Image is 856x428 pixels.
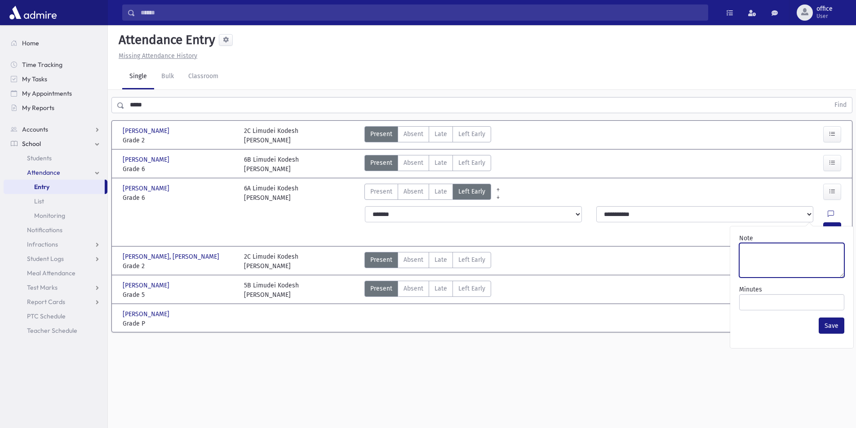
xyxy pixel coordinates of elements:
[244,184,298,203] div: 6A Limudei Kodesh [PERSON_NAME]
[123,319,235,328] span: Grade P
[458,129,485,139] span: Left Early
[4,72,107,86] a: My Tasks
[27,226,62,234] span: Notifications
[4,208,107,223] a: Monitoring
[123,261,235,271] span: Grade 2
[27,327,77,335] span: Teacher Schedule
[123,164,235,174] span: Grade 6
[404,284,423,293] span: Absent
[435,158,447,168] span: Late
[22,61,62,69] span: Time Tracking
[370,158,392,168] span: Present
[122,64,154,89] a: Single
[27,298,65,306] span: Report Cards
[123,136,235,145] span: Grade 2
[123,281,171,290] span: [PERSON_NAME]
[22,125,48,133] span: Accounts
[4,323,107,338] a: Teacher Schedule
[435,187,447,196] span: Late
[4,223,107,237] a: Notifications
[27,283,58,291] span: Test Marks
[34,197,44,205] span: List
[27,312,66,320] span: PTC Schedule
[123,193,235,203] span: Grade 6
[739,234,753,243] label: Note
[364,184,491,203] div: AttTypes
[123,184,171,193] span: [PERSON_NAME]
[244,126,298,145] div: 2C Limudei Kodesh [PERSON_NAME]
[4,151,107,165] a: Students
[4,165,107,180] a: Attendance
[123,126,171,136] span: [PERSON_NAME]
[34,212,65,220] span: Monitoring
[123,252,221,261] span: [PERSON_NAME], [PERSON_NAME]
[34,183,49,191] span: Entry
[123,309,171,319] span: [PERSON_NAME]
[135,4,708,21] input: Search
[404,255,423,265] span: Absent
[119,52,197,60] u: Missing Attendance History
[404,129,423,139] span: Absent
[22,140,41,148] span: School
[4,266,107,280] a: Meal Attendance
[435,255,447,265] span: Late
[4,36,107,50] a: Home
[244,155,299,174] div: 6B Limudei Kodesh [PERSON_NAME]
[27,240,58,248] span: Infractions
[816,13,833,20] span: User
[27,269,75,277] span: Meal Attendance
[4,86,107,101] a: My Appointments
[370,255,392,265] span: Present
[22,39,39,47] span: Home
[7,4,59,22] img: AdmirePro
[458,255,485,265] span: Left Early
[123,290,235,300] span: Grade 5
[4,57,107,72] a: Time Tracking
[370,129,392,139] span: Present
[115,32,215,48] h5: Attendance Entry
[404,187,423,196] span: Absent
[364,281,491,300] div: AttTypes
[364,252,491,271] div: AttTypes
[244,252,298,271] div: 2C Limudei Kodesh [PERSON_NAME]
[370,284,392,293] span: Present
[22,104,54,112] span: My Reports
[4,295,107,309] a: Report Cards
[4,309,107,323] a: PTC Schedule
[819,318,844,334] button: Save
[115,52,197,60] a: Missing Attendance History
[181,64,226,89] a: Classroom
[244,281,299,300] div: 5B Limudei Kodesh [PERSON_NAME]
[22,75,47,83] span: My Tasks
[4,101,107,115] a: My Reports
[404,158,423,168] span: Absent
[435,284,447,293] span: Late
[458,187,485,196] span: Left Early
[4,252,107,266] a: Student Logs
[4,122,107,137] a: Accounts
[4,280,107,295] a: Test Marks
[816,5,833,13] span: office
[364,155,491,174] div: AttTypes
[123,155,171,164] span: [PERSON_NAME]
[4,194,107,208] a: List
[4,237,107,252] a: Infractions
[458,284,485,293] span: Left Early
[27,168,60,176] span: Attendance
[4,180,105,194] a: Entry
[739,285,762,294] label: Minutes
[435,129,447,139] span: Late
[4,137,107,151] a: School
[22,89,72,97] span: My Appointments
[370,187,392,196] span: Present
[27,255,64,263] span: Student Logs
[154,64,181,89] a: Bulk
[829,97,852,113] button: Find
[364,126,491,145] div: AttTypes
[27,154,52,162] span: Students
[458,158,485,168] span: Left Early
